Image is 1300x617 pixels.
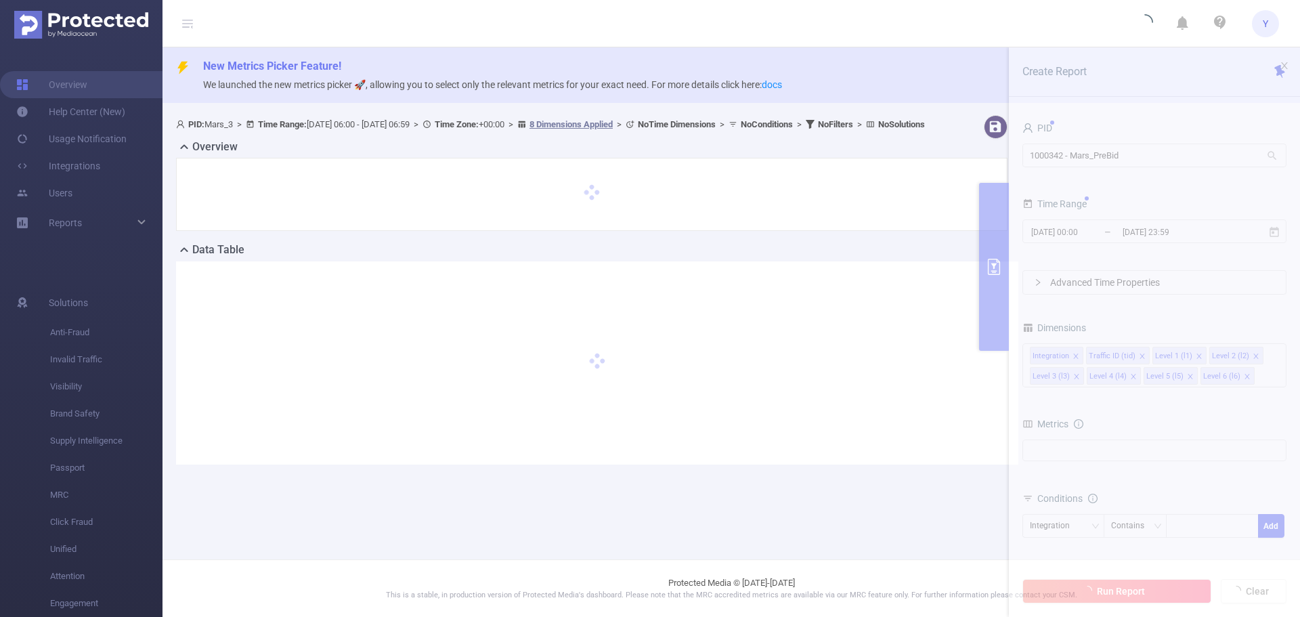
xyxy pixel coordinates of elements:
span: Supply Intelligence [50,427,162,454]
span: Engagement [50,590,162,617]
a: Integrations [16,152,100,179]
a: Usage Notification [16,125,127,152]
span: Visibility [50,373,162,400]
span: Passport [50,454,162,482]
span: Unified [50,536,162,563]
h2: Overview [192,139,238,155]
b: Time Range: [258,119,307,129]
span: Solutions [49,289,88,316]
span: Brand Safety [50,400,162,427]
b: No Conditions [741,119,793,129]
span: Anti-Fraud [50,319,162,346]
b: PID: [188,119,204,129]
p: This is a stable, in production version of Protected Media's dashboard. Please note that the MRC ... [196,590,1266,601]
span: New Metrics Picker Feature! [203,60,341,72]
a: docs [762,79,782,90]
span: Mars_3 [DATE] 06:00 - [DATE] 06:59 +00:00 [176,119,925,129]
i: icon: loading [1137,14,1153,33]
span: > [853,119,866,129]
b: No Solutions [878,119,925,129]
span: MRC [50,482,162,509]
b: No Filters [818,119,853,129]
span: Reports [49,217,82,228]
footer: Protected Media © [DATE]-[DATE] [162,559,1300,617]
span: > [504,119,517,129]
span: > [410,119,422,129]
span: > [793,119,806,129]
span: > [613,119,626,129]
a: Help Center (New) [16,98,125,125]
span: Invalid Traffic [50,346,162,373]
i: icon: thunderbolt [176,61,190,75]
button: icon: close [1280,58,1289,73]
span: > [233,119,246,129]
u: 8 Dimensions Applied [529,119,613,129]
a: Reports [49,209,82,236]
span: We launched the new metrics picker 🚀, allowing you to select only the relevant metrics for your e... [203,79,782,90]
span: Attention [50,563,162,590]
span: Y [1263,10,1268,37]
h2: Data Table [192,242,244,258]
b: No Time Dimensions [638,119,716,129]
a: Overview [16,71,87,98]
i: icon: user [176,120,188,129]
b: Time Zone: [435,119,479,129]
i: icon: close [1280,61,1289,70]
img: Protected Media [14,11,148,39]
span: Click Fraud [50,509,162,536]
a: Users [16,179,72,207]
span: > [716,119,729,129]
